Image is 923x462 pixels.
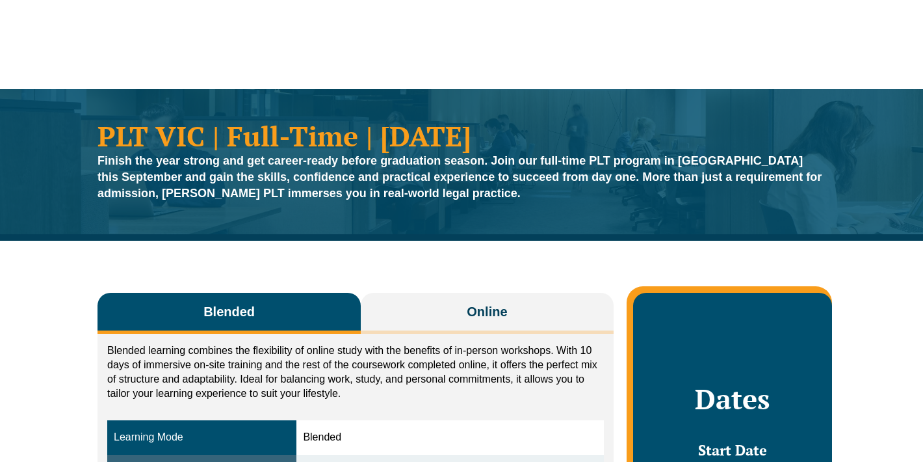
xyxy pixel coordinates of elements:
[698,441,767,459] span: Start Date
[467,303,507,321] span: Online
[203,303,255,321] span: Blended
[97,122,825,150] h1: PLT VIC | Full-Time | [DATE]
[646,383,819,415] h2: Dates
[97,154,822,200] strong: Finish the year strong and get career-ready before graduation season. Join our full-time PLT prog...
[114,430,290,445] div: Learning Mode
[107,344,604,401] p: Blended learning combines the flexibility of online study with the benefits of in-person workshop...
[303,430,597,445] div: Blended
